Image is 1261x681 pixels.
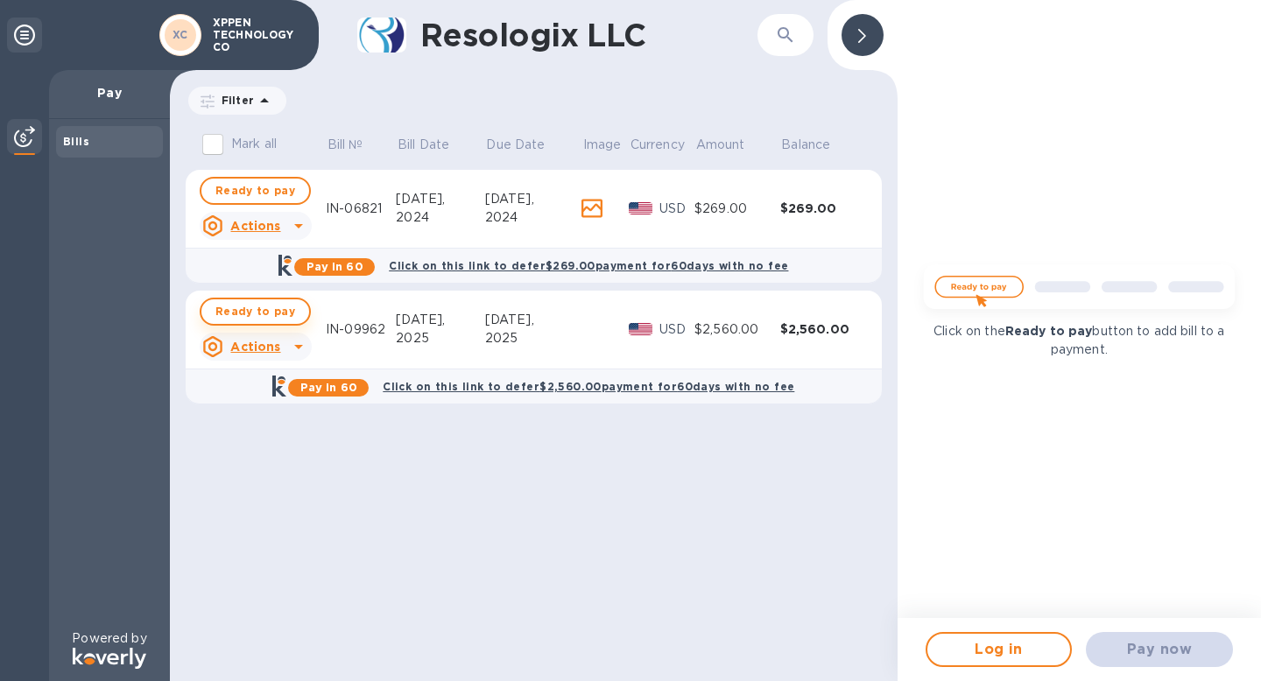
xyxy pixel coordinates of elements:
[780,200,866,217] div: $269.00
[326,200,396,218] div: IN-06821
[485,190,581,208] div: [DATE],
[231,135,277,153] p: Mark all
[63,84,156,102] p: Pay
[780,320,866,338] div: $2,560.00
[306,260,363,273] b: Pay in 60
[659,320,694,339] p: USD
[486,136,545,154] p: Due Date
[485,329,581,348] div: 2025
[941,639,1057,660] span: Log in
[781,136,830,154] p: Balance
[215,93,254,108] p: Filter
[485,208,581,227] div: 2024
[396,311,484,329] div: [DATE],
[396,329,484,348] div: 2025
[200,298,311,326] button: Ready to pay
[694,200,780,218] div: $269.00
[630,136,685,154] p: Currency
[420,17,757,53] h1: Resologix LLC
[396,190,484,208] div: [DATE],
[781,136,853,154] span: Balance
[63,135,89,148] b: Bills
[486,136,567,154] span: Due Date
[230,340,280,354] u: Actions
[396,208,484,227] div: 2024
[300,381,357,394] b: Pay in 60
[328,136,363,154] p: Bill №
[200,177,311,205] button: Ready to pay
[583,136,622,154] p: Image
[230,219,280,233] u: Actions
[389,259,788,272] b: Click on this link to defer $269.00 payment for 60 days with no fee
[173,28,188,41] b: XC
[215,301,295,322] span: Ready to pay
[73,648,146,669] img: Logo
[215,180,295,201] span: Ready to pay
[213,17,300,53] p: XPPEN TECHNOLOGY CO
[485,311,581,329] div: [DATE],
[696,136,768,154] span: Amount
[629,202,652,214] img: USD
[926,632,1073,667] button: Log in
[694,320,780,339] div: $2,560.00
[326,320,396,339] div: IN-09962
[659,200,694,218] p: USD
[696,136,745,154] p: Amount
[72,629,146,648] p: Powered by
[383,380,794,393] b: Click on this link to defer $2,560.00 payment for 60 days with no fee
[912,322,1246,359] p: Click on the button to add bill to a payment.
[1005,324,1093,338] b: Ready to pay
[398,136,472,154] span: Bill Date
[629,323,652,335] img: USD
[398,136,449,154] p: Bill Date
[328,136,386,154] span: Bill №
